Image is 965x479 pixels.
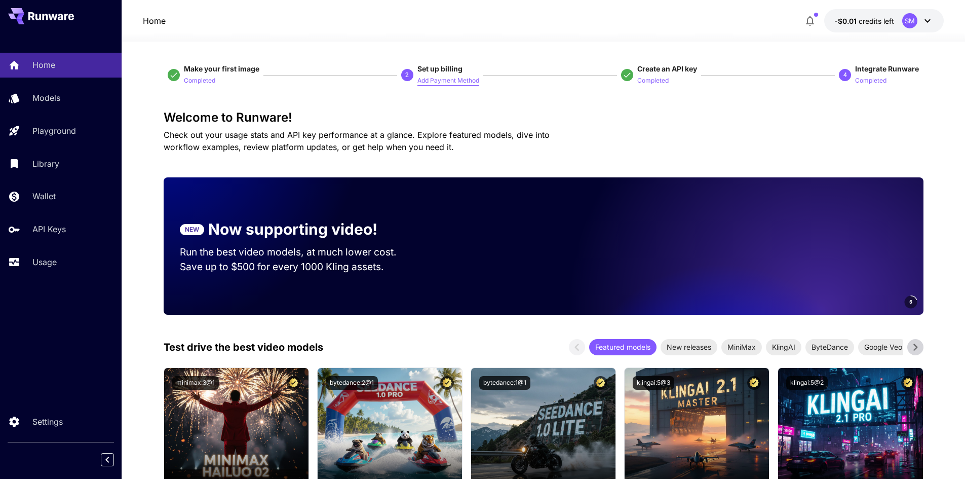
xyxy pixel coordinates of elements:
[855,74,886,86] button: Completed
[326,376,378,390] button: bytedance:2@1
[805,339,854,355] div: ByteDance
[32,256,57,268] p: Usage
[909,298,912,306] span: 5
[417,76,479,86] p: Add Payment Method
[180,260,416,274] p: Save up to $500 for every 1000 Kling assets.
[661,342,717,352] span: New releases
[721,342,762,352] span: MiniMax
[721,339,762,355] div: MiniMax
[32,158,59,170] p: Library
[287,376,300,390] button: Certified Model – Vetted for best performance and includes a commercial license.
[143,15,166,27] a: Home
[834,16,894,26] div: -$0.0072
[184,64,259,73] span: Make your first image
[180,245,416,260] p: Run the best video models, at much lower cost.
[32,190,56,202] p: Wallet
[164,130,550,152] span: Check out your usage stats and API key performance at a glance. Explore featured models, dive int...
[661,339,717,355] div: New releases
[855,64,919,73] span: Integrate Runware
[594,376,607,390] button: Certified Model – Vetted for best performance and includes a commercial license.
[101,453,114,466] button: Collapse sidebar
[164,340,323,355] p: Test drive the best video models
[32,125,76,137] p: Playground
[208,218,377,241] p: Now supporting video!
[108,451,122,469] div: Collapse sidebar
[747,376,761,390] button: Certified Model – Vetted for best performance and includes a commercial license.
[766,342,801,352] span: KlingAI
[184,74,215,86] button: Completed
[855,76,886,86] p: Completed
[417,64,462,73] span: Set up billing
[440,376,454,390] button: Certified Model – Vetted for best performance and includes a commercial license.
[32,92,60,104] p: Models
[637,74,669,86] button: Completed
[32,416,63,428] p: Settings
[902,13,917,28] div: SM
[405,70,409,80] p: 2
[172,376,219,390] button: minimax:3@1
[633,376,674,390] button: klingai:5@3
[834,17,859,25] span: -$0.01
[805,342,854,352] span: ByteDance
[637,64,697,73] span: Create an API key
[858,342,908,352] span: Google Veo
[164,110,923,125] h3: Welcome to Runware!
[637,76,669,86] p: Completed
[824,9,944,32] button: -$0.0072SM
[843,70,847,80] p: 4
[32,223,66,235] p: API Keys
[901,376,915,390] button: Certified Model – Vetted for best performance and includes a commercial license.
[859,17,894,25] span: credits left
[417,74,479,86] button: Add Payment Method
[589,339,657,355] div: Featured models
[479,376,530,390] button: bytedance:1@1
[32,59,55,71] p: Home
[589,342,657,352] span: Featured models
[858,339,908,355] div: Google Veo
[184,76,215,86] p: Completed
[786,376,828,390] button: klingai:5@2
[143,15,166,27] nav: breadcrumb
[185,225,199,234] p: NEW
[766,339,801,355] div: KlingAI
